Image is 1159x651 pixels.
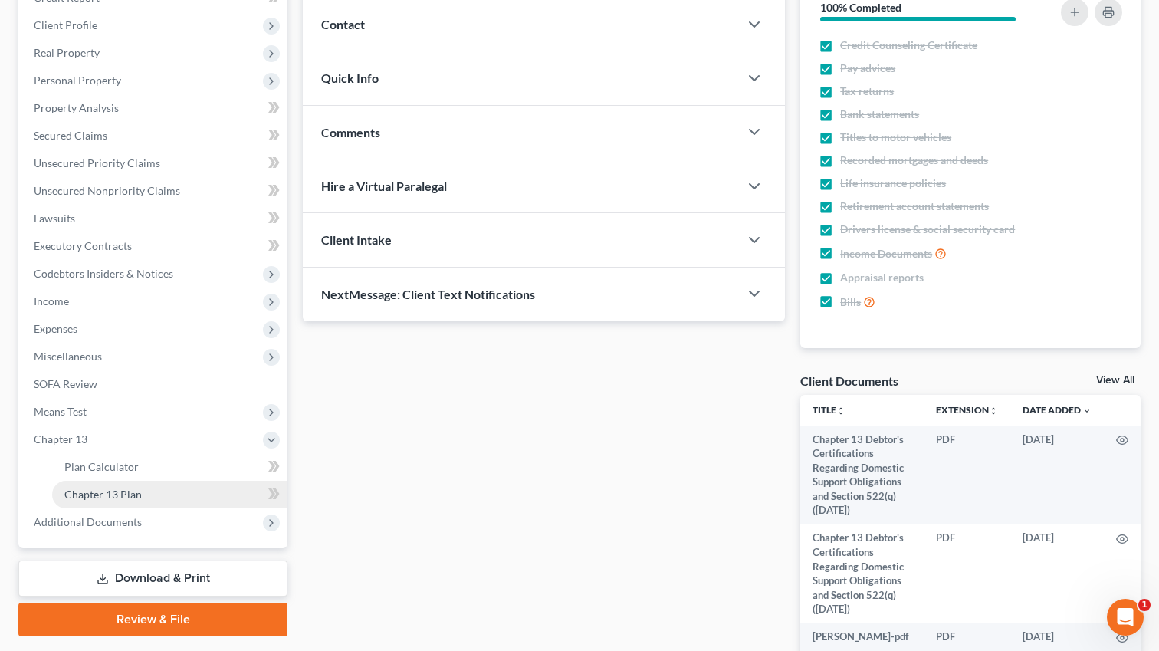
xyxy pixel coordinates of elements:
[840,270,924,285] span: Appraisal reports
[34,156,160,169] span: Unsecured Priority Claims
[64,488,142,501] span: Chapter 13 Plan
[34,294,69,307] span: Income
[321,232,392,247] span: Client Intake
[321,179,447,193] span: Hire a Virtual Paralegal
[34,432,87,446] span: Chapter 13
[924,524,1010,623] td: PDF
[1107,599,1144,636] iframe: Intercom live chat
[21,232,287,260] a: Executory Contracts
[34,239,132,252] span: Executory Contracts
[21,370,287,398] a: SOFA Review
[34,184,180,197] span: Unsecured Nonpriority Claims
[34,515,142,528] span: Additional Documents
[936,404,998,416] a: Extensionunfold_more
[800,623,924,651] td: [PERSON_NAME]-pdf
[840,246,932,261] span: Income Documents
[840,222,1015,237] span: Drivers license & social security card
[840,176,946,191] span: Life insurance policies
[924,623,1010,651] td: PDF
[800,426,924,524] td: Chapter 13 Debtor's Certifications Regarding Domestic Support Obligations and Section 522(q) ([DA...
[1010,426,1104,524] td: [DATE]
[1010,524,1104,623] td: [DATE]
[34,322,77,335] span: Expenses
[21,150,287,177] a: Unsecured Priority Claims
[34,74,121,87] span: Personal Property
[21,122,287,150] a: Secured Claims
[836,406,845,416] i: unfold_more
[34,46,100,59] span: Real Property
[800,524,924,623] td: Chapter 13 Debtor's Certifications Regarding Domestic Support Obligations and Section 522(q) ([DA...
[840,153,988,168] span: Recorded mortgages and deeds
[34,18,97,31] span: Client Profile
[1096,375,1134,386] a: View All
[34,405,87,418] span: Means Test
[989,406,998,416] i: unfold_more
[321,125,380,140] span: Comments
[840,107,919,122] span: Bank statements
[1023,404,1092,416] a: Date Added expand_more
[924,426,1010,524] td: PDF
[840,130,951,145] span: Titles to motor vehicles
[840,84,894,99] span: Tax returns
[1138,599,1151,611] span: 1
[52,453,287,481] a: Plan Calculator
[1082,406,1092,416] i: expand_more
[21,205,287,232] a: Lawsuits
[52,481,287,508] a: Chapter 13 Plan
[18,603,287,636] a: Review & File
[34,129,107,142] span: Secured Claims
[840,38,977,53] span: Credit Counseling Certificate
[840,294,861,310] span: Bills
[321,287,535,301] span: NextMessage: Client Text Notifications
[21,177,287,205] a: Unsecured Nonpriority Claims
[64,460,139,473] span: Plan Calculator
[34,101,119,114] span: Property Analysis
[321,17,365,31] span: Contact
[34,267,173,280] span: Codebtors Insiders & Notices
[18,561,287,597] a: Download & Print
[321,71,379,85] span: Quick Info
[21,94,287,122] a: Property Analysis
[34,212,75,225] span: Lawsuits
[1010,623,1104,651] td: [DATE]
[800,373,898,389] div: Client Documents
[820,1,901,14] strong: 100% Completed
[840,199,989,214] span: Retirement account statements
[840,61,895,76] span: Pay advices
[34,377,97,390] span: SOFA Review
[813,404,845,416] a: Titleunfold_more
[34,350,102,363] span: Miscellaneous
